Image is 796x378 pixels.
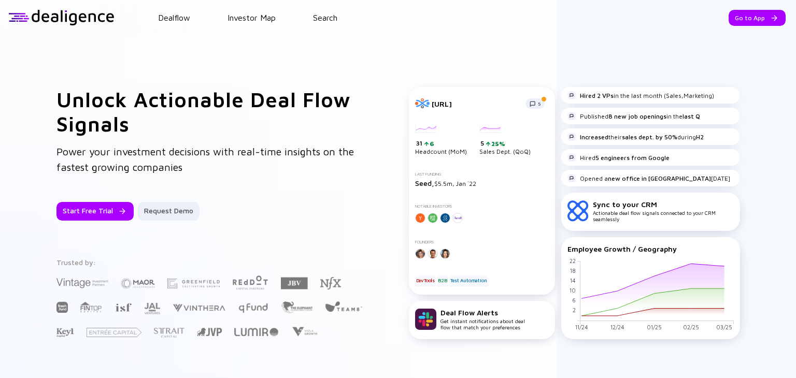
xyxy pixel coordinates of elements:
img: JAL Ventures [144,303,160,314]
img: Team8 [325,301,362,312]
div: DevTools [415,275,436,286]
div: B2B [437,275,448,286]
div: Sync to your CRM [593,200,734,209]
strong: Increased [580,133,608,141]
h1: Unlock Actionable Deal Flow Signals [56,87,367,136]
img: The Elephant [281,301,312,313]
div: Notable Investors [415,204,549,209]
span: Power your investment decisions with real-time insights on the fastest growing companies [56,146,354,173]
a: Investor Map [228,13,276,22]
tspan: 14 [570,277,575,284]
tspan: 2 [572,307,575,313]
div: 6 [429,140,434,148]
div: Employee Growth / Geography [567,244,734,253]
img: Viola Growth [291,327,318,337]
div: Last Funding [415,172,549,177]
img: Red Dot Capital Partners [232,273,268,290]
tspan: 01/25 [646,324,661,330]
strong: new office in [GEOGRAPHIC_DATA] [608,175,711,182]
div: 25% [490,140,505,148]
div: $5.5m, Jan `22 [415,179,549,187]
img: Lumir Ventures [234,328,278,336]
div: their during [567,133,704,141]
img: Key1 Capital [56,328,74,338]
div: Deal Flow Alerts [440,308,525,317]
tspan: 11/24 [575,324,588,330]
img: Strait Capital [154,328,184,338]
img: FINTOP Capital [80,301,102,313]
div: Test Automation [449,275,488,286]
tspan: 03/25 [716,324,732,330]
div: Get instant notifications about deal flow that match your preferences [440,308,525,330]
div: 5 [480,139,531,148]
tspan: 10 [569,287,575,294]
img: NFX [320,277,341,289]
tspan: 02/25 [683,324,699,330]
div: Trusted by: [56,258,364,267]
tspan: 22 [569,257,575,264]
img: JBV Capital [281,277,308,290]
div: Founders [415,240,549,244]
div: in the last month (Sales,Marketing) [567,91,714,99]
div: Sales Dept. (QoQ) [479,125,531,155]
div: 31 [416,139,467,148]
div: Headcount (MoM) [415,125,467,155]
div: Actionable deal flow signals connected to your CRM seamlessly [593,200,734,222]
span: Seed, [415,179,434,187]
a: Search [313,13,337,22]
img: Entrée Capital [87,328,141,337]
img: Vinthera [173,303,225,313]
button: Start Free Trial [56,202,134,221]
tspan: 18 [570,267,575,274]
strong: sales dept. by 50% [622,133,677,141]
div: Published in the [567,112,700,120]
strong: H2 [696,133,704,141]
img: Maor Investments [121,275,155,292]
img: Israel Secondary Fund [115,302,132,312]
div: Opened a [DATE] [567,174,730,182]
div: [URL] [432,99,519,108]
strong: last Q [683,112,700,120]
img: Q Fund [238,301,268,314]
tspan: 12/24 [610,324,624,330]
button: Request Demo [138,202,200,221]
img: Jerusalem Venture Partners [197,328,222,336]
button: Go to App [729,10,786,26]
strong: 8 new job openings [608,112,666,120]
tspan: 6 [572,297,575,303]
img: Greenfield Partners [167,279,220,288]
a: Dealflow [158,13,190,22]
div: Hired [567,153,670,162]
strong: 5 engineers from Google [595,154,670,162]
img: Vintage Investment Partners [56,277,108,289]
strong: Hired 2 VPs [580,92,614,99]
